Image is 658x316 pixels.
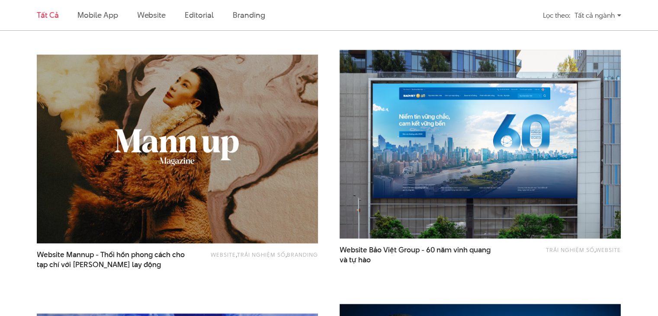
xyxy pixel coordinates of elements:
[137,10,166,20] a: Website
[340,255,371,265] span: và tự hào
[575,8,621,23] div: Tất cả ngành
[233,10,265,20] a: Branding
[287,251,318,258] a: Branding
[237,251,286,258] a: Trải nghiệm số
[77,10,118,20] a: Mobile app
[508,245,621,261] div: ,
[205,250,318,265] div: , ,
[543,8,570,23] div: Lọc theo:
[185,10,214,20] a: Editorial
[596,246,621,254] a: Website
[340,245,494,265] span: Website Bảo Việt Group - 60 năm vinh quang
[37,10,58,20] a: Tất cả
[340,50,621,239] img: BaoViet 60 năm
[37,260,161,270] span: tạp chí với [PERSON_NAME] lay động
[546,246,594,254] a: Trải nghiệm số
[23,45,332,252] img: website Mann up
[340,245,494,265] a: Website Bảo Việt Group - 60 năm vinh quangvà tự hào
[211,251,236,258] a: Website
[37,250,192,270] span: Website Mannup - Thổi hồn phong cách cho
[37,250,192,270] a: Website Mannup - Thổi hồn phong cách chotạp chí với [PERSON_NAME] lay động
